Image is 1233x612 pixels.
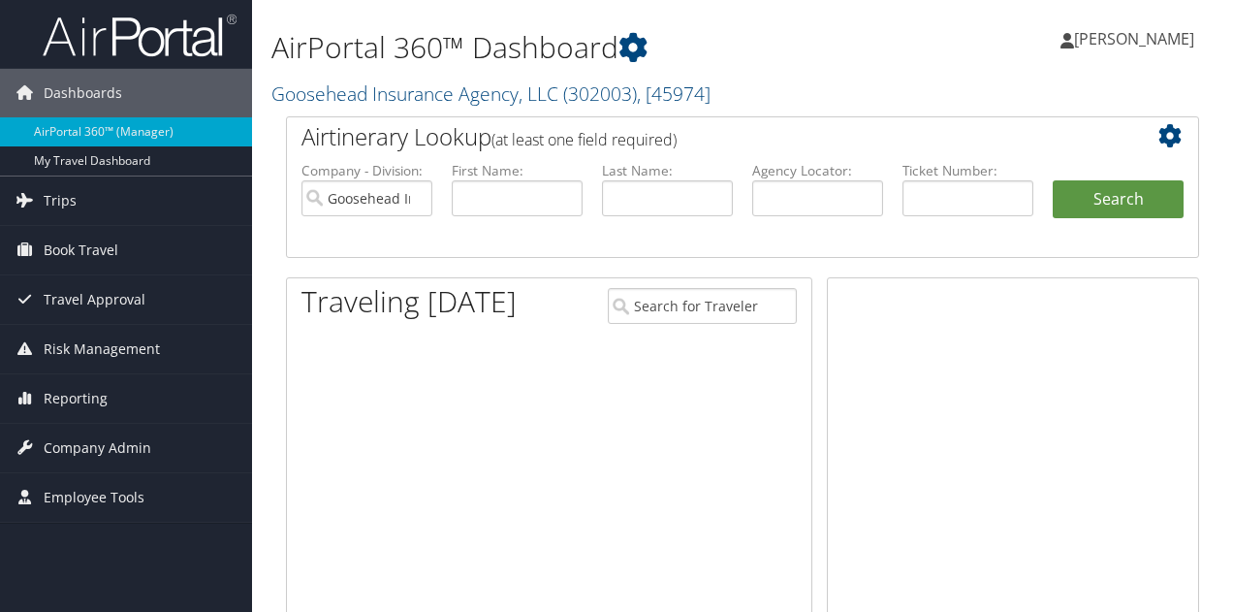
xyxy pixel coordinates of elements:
a: Goosehead Insurance Agency, LLC [271,81,711,107]
span: , [ 45974 ] [637,81,711,107]
label: Ticket Number: [902,161,1033,180]
span: [PERSON_NAME] [1074,28,1194,49]
label: First Name: [452,161,583,180]
span: Company Admin [44,424,151,472]
span: ( 302003 ) [563,81,637,107]
span: Risk Management [44,325,160,373]
span: (at least one field required) [491,129,677,150]
span: Trips [44,177,77,225]
span: Employee Tools [44,473,144,522]
button: Search [1053,180,1184,219]
span: Reporting [44,374,108,423]
span: Book Travel [44,226,118,274]
span: Travel Approval [44,275,145,324]
input: Search for Traveler [608,288,798,324]
img: airportal-logo.png [43,13,237,58]
h2: Airtinerary Lookup [301,120,1108,153]
label: Last Name: [602,161,733,180]
a: [PERSON_NAME] [1060,10,1214,68]
label: Agency Locator: [752,161,883,180]
span: Dashboards [44,69,122,117]
h1: Traveling [DATE] [301,281,517,322]
h1: AirPortal 360™ Dashboard [271,27,900,68]
label: Company - Division: [301,161,432,180]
